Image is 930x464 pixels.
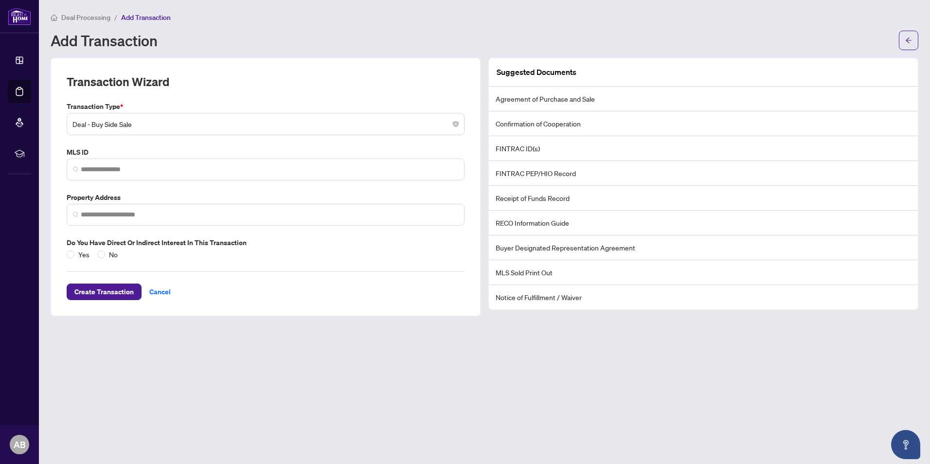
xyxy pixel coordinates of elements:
li: RECO Information Guide [489,211,918,235]
span: arrow-left [905,37,912,44]
h2: Transaction Wizard [67,74,169,89]
h1: Add Transaction [51,33,158,48]
span: Deal Processing [61,13,110,22]
span: Cancel [149,284,171,300]
li: Agreement of Purchase and Sale [489,87,918,111]
span: Yes [74,249,93,260]
label: Transaction Type [67,101,465,112]
li: FINTRAC PEP/HIO Record [489,161,918,186]
label: Do you have direct or indirect interest in this transaction [67,237,465,248]
img: search_icon [73,166,79,172]
li: Receipt of Funds Record [489,186,918,211]
li: FINTRAC ID(s) [489,136,918,161]
li: Confirmation of Cooperation [489,111,918,136]
button: Create Transaction [67,284,142,300]
img: search_icon [73,212,79,217]
article: Suggested Documents [497,66,576,78]
span: Create Transaction [74,284,134,300]
span: Add Transaction [121,13,171,22]
li: Notice of Fulfillment / Waiver [489,285,918,309]
label: MLS ID [67,147,465,158]
button: Open asap [891,430,920,459]
span: close-circle [453,121,459,127]
li: / [114,12,117,23]
span: home [51,14,57,21]
li: Buyer Designated Representation Agreement [489,235,918,260]
img: logo [8,7,31,25]
label: Property Address [67,192,465,203]
button: Cancel [142,284,179,300]
li: MLS Sold Print Out [489,260,918,285]
span: AB [14,438,26,451]
span: No [105,249,122,260]
span: Deal - Buy Side Sale [72,115,459,133]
